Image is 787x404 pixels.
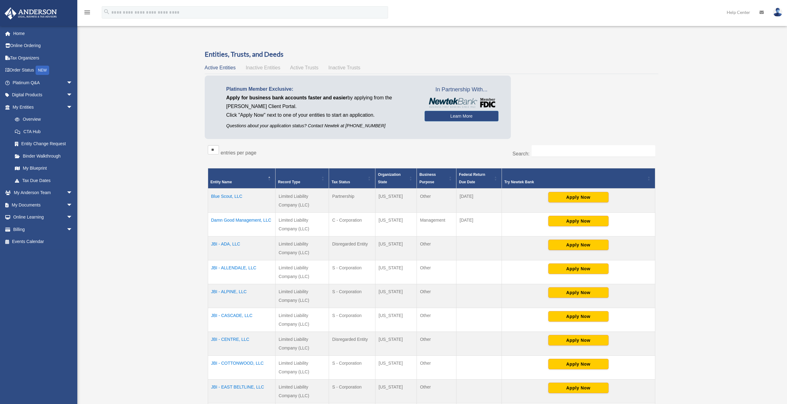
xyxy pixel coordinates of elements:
button: Apply Now [548,192,609,202]
td: Limited Liability Company (LLC) [276,212,329,236]
a: Order StatusNEW [4,64,82,77]
span: Tax Status [331,180,350,184]
td: Partnership [329,189,375,213]
th: Tax Status: Activate to sort [329,168,375,189]
span: Organization State [378,172,400,184]
td: [US_STATE] [375,284,417,308]
td: Limited Liability Company (LLC) [276,189,329,213]
td: Other [417,284,456,308]
img: User Pic [773,8,782,17]
span: Inactive Trusts [328,65,360,70]
th: Record Type: Activate to sort [276,168,329,189]
span: Record Type [278,180,300,184]
i: search [103,8,110,15]
th: Entity Name: Activate to invert sorting [208,168,276,189]
p: Questions about your application status? Contact Newtek at [PHONE_NUMBER] [226,122,415,130]
div: NEW [36,66,49,75]
span: arrow_drop_down [66,76,79,89]
td: Limited Liability Company (LLC) [276,355,329,379]
a: Learn More [425,111,498,121]
span: arrow_drop_down [66,101,79,114]
span: arrow_drop_down [66,211,79,224]
td: Other [417,379,456,403]
td: JBI - CASCADE, LLC [208,308,276,332]
th: Federal Return Due Date: Activate to sort [456,168,502,189]
a: CTA Hub [9,125,79,138]
span: Business Purpose [419,172,436,184]
td: [US_STATE] [375,236,417,260]
td: JBI - ADA, LLC [208,236,276,260]
td: Limited Liability Company (LLC) [276,284,329,308]
a: My Entitiesarrow_drop_down [4,101,79,113]
td: S - Corporation [329,379,375,403]
a: My Blueprint [9,162,79,175]
td: Disregarded Entity [329,236,375,260]
td: Limited Liability Company (LLC) [276,260,329,284]
td: C - Corporation [329,212,375,236]
a: Digital Productsarrow_drop_down [4,89,82,101]
a: Events Calendar [4,236,82,248]
span: arrow_drop_down [66,89,79,102]
button: Apply Now [548,311,609,322]
td: Limited Liability Company (LLC) [276,332,329,355]
td: [US_STATE] [375,355,417,379]
span: arrow_drop_down [66,223,79,236]
span: Inactive Entities [246,65,280,70]
a: Tax Due Dates [9,174,79,187]
td: Management [417,212,456,236]
p: Click "Apply Now" next to one of your entities to start an application. [226,111,415,119]
td: S - Corporation [329,260,375,284]
td: Other [417,355,456,379]
td: JBI - COTTONWOOD, LLC [208,355,276,379]
td: [DATE] [456,212,502,236]
label: entries per page [221,150,257,155]
th: Business Purpose: Activate to sort [417,168,456,189]
label: Search: [512,151,529,156]
a: Platinum Q&Aarrow_drop_down [4,76,82,89]
p: by applying from the [PERSON_NAME] Client Portal. [226,93,415,111]
button: Apply Now [548,383,609,393]
td: [US_STATE] [375,332,417,355]
td: S - Corporation [329,355,375,379]
button: Apply Now [548,216,609,226]
span: Active Trusts [290,65,319,70]
span: arrow_drop_down [66,187,79,199]
img: NewtekBankLogoSM.png [428,98,495,108]
span: Apply for business bank accounts faster and easier [226,95,348,100]
td: JBI - ALLENDALE, LLC [208,260,276,284]
td: JBI - ALPINE, LLC [208,284,276,308]
td: Limited Liability Company (LLC) [276,379,329,403]
span: Entity Name [211,180,232,184]
button: Apply Now [548,240,609,250]
th: Organization State: Activate to sort [375,168,417,189]
th: Try Newtek Bank : Activate to sort [502,168,655,189]
a: menu [83,11,91,16]
button: Apply Now [548,287,609,298]
td: Other [417,189,456,213]
td: [US_STATE] [375,260,417,284]
td: Limited Liability Company (LLC) [276,236,329,260]
span: Federal Return Due Date [459,172,485,184]
a: My Documentsarrow_drop_down [4,199,82,211]
td: [US_STATE] [375,379,417,403]
td: Limited Liability Company (LLC) [276,308,329,332]
span: In Partnership With... [425,85,498,95]
td: Disregarded Entity [329,332,375,355]
td: S - Corporation [329,308,375,332]
span: arrow_drop_down [66,199,79,211]
img: Anderson Advisors Platinum Portal [3,7,59,20]
td: Other [417,332,456,355]
a: Online Learningarrow_drop_down [4,211,82,224]
a: Online Ordering [4,40,82,52]
button: Apply Now [548,263,609,274]
h3: Entities, Trusts, and Deeds [205,50,658,59]
td: Other [417,236,456,260]
p: Platinum Member Exclusive: [226,85,415,93]
td: [US_STATE] [375,189,417,213]
a: Home [4,27,82,40]
button: Apply Now [548,335,609,345]
a: Entity Change Request [9,138,79,150]
i: menu [83,9,91,16]
a: Tax Organizers [4,52,82,64]
td: Damn Good Management, LLC [208,212,276,236]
